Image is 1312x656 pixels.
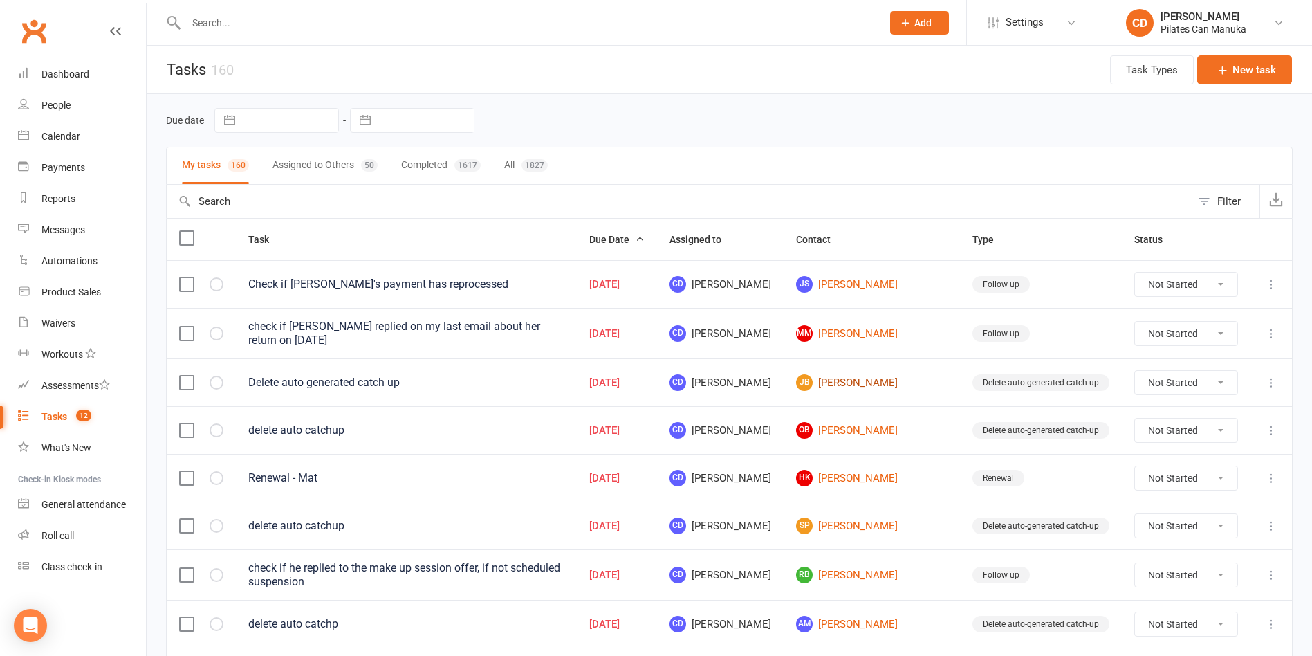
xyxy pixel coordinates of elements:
div: Messages [41,224,85,235]
div: 50 [361,159,378,172]
div: Delete auto-generated catch-up [972,616,1109,632]
div: Roll call [41,530,74,541]
div: Follow up [972,276,1030,293]
div: Delete auto-generated catch-up [972,374,1109,391]
a: Workouts [18,339,146,370]
div: Filter [1217,193,1241,210]
span: [PERSON_NAME] [669,470,771,486]
div: check if [PERSON_NAME] replied on my last email about her return on [DATE] [248,320,564,347]
div: delete auto catchp [248,617,564,631]
span: [PERSON_NAME] [669,276,771,293]
div: 1617 [454,159,481,172]
div: [DATE] [589,520,645,532]
span: Assigned to [669,234,737,245]
span: [PERSON_NAME] [669,374,771,391]
button: Task Types [1110,55,1194,84]
div: [DATE] [589,279,645,291]
a: Waivers [18,308,146,339]
button: Contact [796,231,846,248]
span: SP [796,518,813,534]
span: Contact [796,234,846,245]
span: Task [248,234,284,245]
button: Type [972,231,1009,248]
a: Class kiosk mode [18,552,146,583]
span: CD [669,616,686,632]
span: [PERSON_NAME] [669,616,771,632]
a: Roll call [18,520,146,552]
a: Messages [18,215,146,246]
button: Task [248,231,284,248]
div: Delete auto generated catch up [248,376,564,390]
div: Class check-in [41,561,102,572]
div: Follow up [972,567,1030,583]
a: General attendance kiosk mode [18,489,146,520]
span: CD [669,276,686,293]
button: Status [1134,231,1178,248]
a: Calendar [18,121,146,152]
span: MM [796,325,813,342]
h1: Tasks [147,46,234,93]
div: [DATE] [589,328,645,340]
div: Automations [41,255,98,266]
div: delete auto catchup [248,519,564,533]
a: Assessments [18,370,146,401]
span: Due Date [589,234,645,245]
div: Reports [41,193,75,204]
div: Renewal - Mat [248,471,564,485]
a: JS[PERSON_NAME] [796,276,948,293]
a: What's New [18,432,146,464]
div: Workouts [41,349,83,360]
a: HK[PERSON_NAME] [796,470,948,486]
div: [DATE] [589,619,645,630]
a: Payments [18,152,146,183]
div: General attendance [41,499,126,510]
div: People [41,100,71,111]
div: 160 [228,159,249,172]
div: Assessments [41,380,110,391]
a: SP[PERSON_NAME] [796,518,948,534]
a: Product Sales [18,277,146,308]
div: 160 [211,62,234,78]
div: Open Intercom Messenger [14,609,47,642]
a: Clubworx [17,14,51,48]
div: Waivers [41,318,75,329]
div: What's New [41,442,91,453]
span: Status [1134,234,1178,245]
div: Delete auto-generated catch-up [972,518,1109,534]
span: Type [972,234,1009,245]
div: CD [1126,9,1154,37]
div: Calendar [41,131,80,142]
button: All1827 [504,147,548,184]
span: CD [669,374,686,391]
input: Search [167,185,1191,218]
a: Automations [18,246,146,277]
button: New task [1197,55,1292,84]
div: [PERSON_NAME] [1161,10,1246,23]
button: Add [890,11,949,35]
div: 1827 [521,159,548,172]
a: People [18,90,146,121]
span: [PERSON_NAME] [669,422,771,439]
a: Tasks 12 [18,401,146,432]
button: Completed1617 [401,147,481,184]
span: CD [669,470,686,486]
div: [DATE] [589,570,645,581]
a: OB[PERSON_NAME] [796,422,948,439]
div: delete auto catchup [248,423,564,437]
div: Payments [41,162,85,173]
div: Check if [PERSON_NAME]'s payment has reprocessed [248,277,564,291]
a: Dashboard [18,59,146,90]
span: [PERSON_NAME] [669,518,771,534]
a: JB[PERSON_NAME] [796,374,948,391]
div: Delete auto-generated catch-up [972,422,1109,439]
div: Dashboard [41,69,89,80]
span: Settings [1006,7,1044,38]
a: Reports [18,183,146,215]
button: Assigned to Others50 [272,147,378,184]
span: CD [669,567,686,583]
button: Due Date [589,231,645,248]
div: Pilates Can Manuka [1161,23,1246,35]
span: 12 [76,410,91,421]
div: [DATE] [589,377,645,389]
span: CD [669,518,686,534]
